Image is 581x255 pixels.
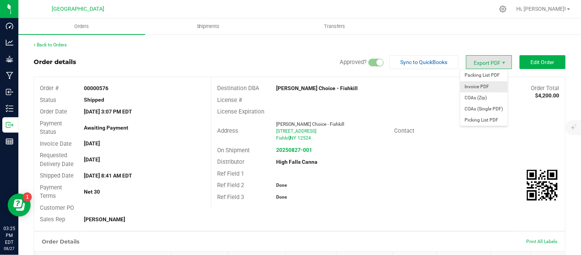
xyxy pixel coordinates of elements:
span: Approved? [340,59,367,66]
strong: Done [276,183,287,188]
span: Address [217,127,238,134]
span: Order Total [531,85,560,92]
span: 12524 [298,135,311,141]
strong: $4,200.00 [535,92,560,99]
span: Payment Status [40,120,62,136]
span: Ref Field 3 [217,194,244,201]
span: Orders [64,23,99,30]
a: Transfers [272,18,398,35]
strong: Awaiting Payment [84,125,129,131]
iframe: Resource center unread badge [23,192,32,202]
span: On Shipment [217,147,250,154]
div: Manage settings [498,5,508,13]
li: COAs (Single PDF) [460,104,508,115]
li: Packing List PDF [460,70,508,81]
span: Ref Field 2 [217,182,244,189]
a: Orders [18,18,145,35]
span: [STREET_ADDRESS] [276,128,316,134]
span: Requested Delivery Date [40,152,74,168]
li: Picking List PDF [460,115,508,126]
span: , [289,135,290,141]
inline-svg: Analytics [6,39,13,46]
span: Order # [40,85,59,92]
p: 03:25 PM EDT [3,225,15,246]
strong: [DATE] 8:41 AM EDT [84,173,133,179]
a: Shipments [145,18,272,35]
strong: Net 30 [84,189,100,195]
a: 20250827-001 [276,147,312,153]
strong: [DATE] 3:07 PM EDT [84,109,133,115]
span: Ref Field 1 [217,170,244,177]
strong: 00000576 [84,85,109,91]
li: Export PDF [466,55,512,69]
a: Back to Orders [34,42,67,48]
span: Sync to QuickBooks [401,59,448,65]
strong: [DATE] [84,156,100,163]
qrcode: 00000576 [527,170,558,201]
span: Payment Terms [40,184,62,200]
span: Invoice Date [40,140,72,147]
span: Edit Order [531,59,555,65]
strong: Shipped [84,97,105,103]
span: [PERSON_NAME] Choice - Fishkill [276,122,344,127]
span: Destination DBA [217,85,259,92]
img: Scan me! [527,170,558,201]
span: Fishkill [276,135,291,141]
inline-svg: Dashboard [6,22,13,30]
iframe: Resource center [8,194,31,217]
span: Contact [394,127,414,134]
strong: [DATE] [84,140,100,146]
p: 08/27 [3,246,15,252]
inline-svg: Grow [6,55,13,63]
span: [GEOGRAPHIC_DATA] [52,6,105,12]
button: Edit Order [520,55,566,69]
div: Order details [34,58,76,67]
span: Customer PO [40,204,74,211]
span: Order Date [40,108,67,115]
li: Invoice PDF [460,81,508,92]
inline-svg: Manufacturing [6,72,13,79]
h1: Order Details [42,239,79,245]
span: Sales Rep [40,216,65,223]
li: COAs (Zip) [460,92,508,104]
strong: High Falls Canna [276,159,318,165]
inline-svg: Inbound [6,88,13,96]
inline-svg: Outbound [6,121,13,129]
button: Sync to QuickBooks [390,55,458,69]
span: Hi, [PERSON_NAME]! [517,6,566,12]
strong: Done [276,194,287,200]
inline-svg: Reports [6,138,13,145]
inline-svg: Inventory [6,105,13,112]
span: License # [217,97,242,104]
strong: [PERSON_NAME] [84,216,126,222]
span: Transfers [314,23,356,30]
span: Shipped Date [40,172,74,179]
span: License Expiration [217,108,264,115]
span: Status [40,97,56,104]
span: Distributor [217,158,244,165]
span: Print All Labels [527,239,558,244]
span: NY [290,135,296,141]
span: Shipments [187,23,230,30]
strong: [PERSON_NAME] Choice - Fishkill [276,85,358,91]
